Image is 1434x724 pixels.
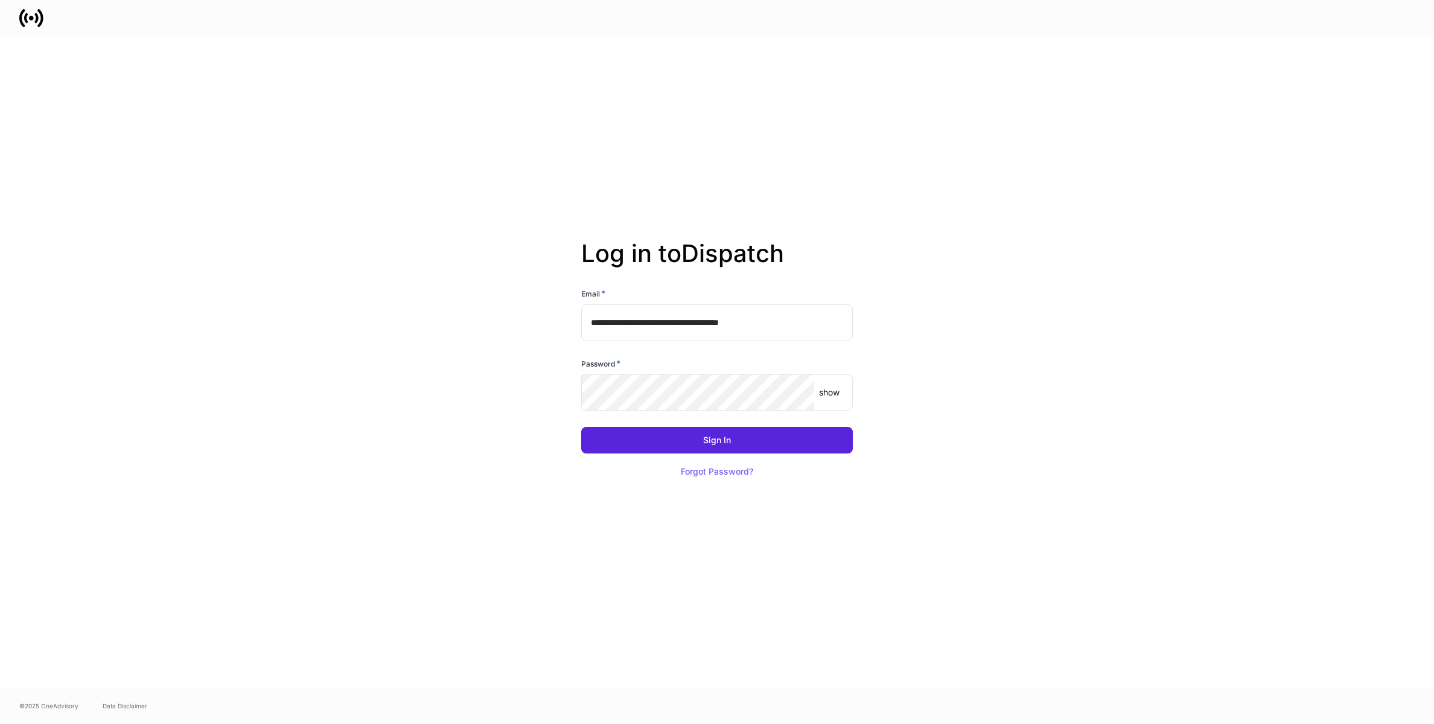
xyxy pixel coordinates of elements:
[581,357,620,370] h6: Password
[19,701,78,711] span: © 2025 OneAdvisory
[581,239,853,287] h2: Log in to Dispatch
[666,458,768,485] button: Forgot Password?
[819,386,840,399] p: show
[703,436,731,444] div: Sign In
[581,287,605,300] h6: Email
[581,427,853,453] button: Sign In
[681,467,753,476] div: Forgot Password?
[103,701,147,711] a: Data Disclaimer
